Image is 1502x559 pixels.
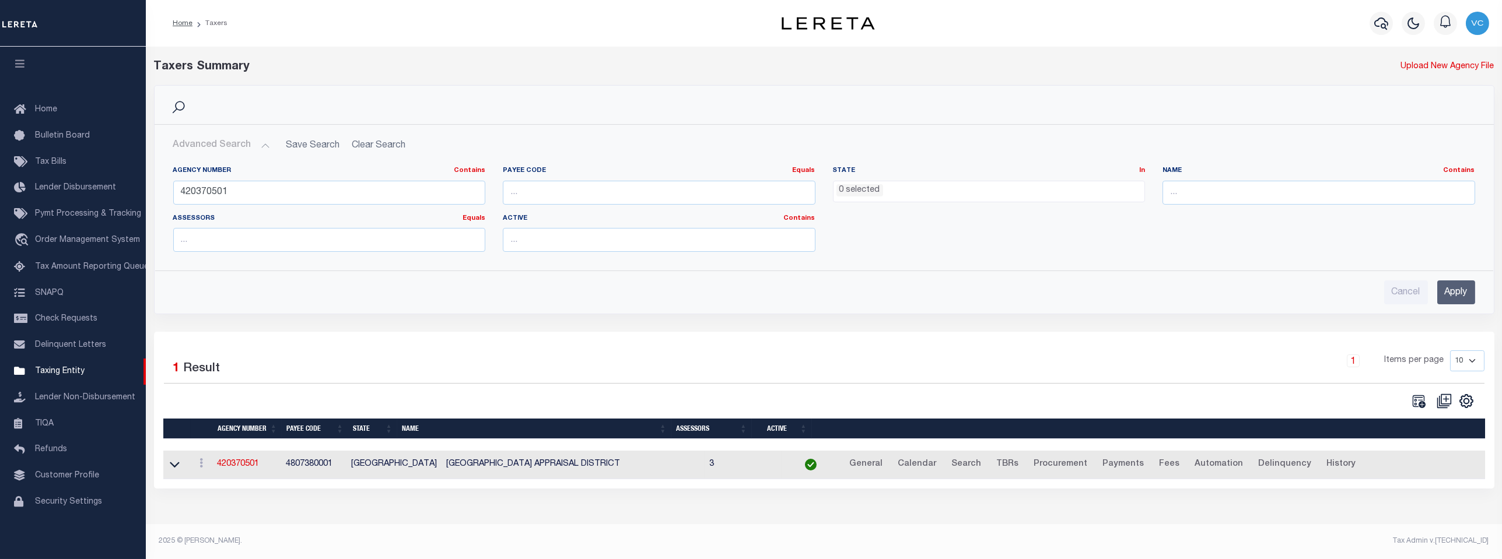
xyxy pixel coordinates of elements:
td: [GEOGRAPHIC_DATA] [346,451,442,479]
a: Search [946,455,986,474]
div: Taxers Summary [154,58,1155,76]
input: ... [173,181,486,205]
a: Contains [454,167,485,174]
span: Lender Non-Disbursement [35,393,135,402]
th: Name: activate to sort column ascending [397,419,671,439]
button: Advanced Search [173,134,270,157]
a: Fees [1154,455,1185,474]
label: Agency Number [173,166,486,176]
th: Payee Code: activate to sort column ascending [282,419,348,439]
input: ... [1163,181,1475,205]
a: Automation [1189,455,1248,474]
td: 3 [705,451,782,479]
a: Contains [784,215,815,222]
span: Home [35,106,57,114]
th: Active: activate to sort column ascending [752,419,812,439]
span: Pymt Processing & Tracking [35,210,141,218]
span: Customer Profile [35,472,99,480]
span: SNAPQ [35,289,64,297]
span: Lender Disbursement [35,184,116,192]
label: State [833,166,1146,176]
label: Name [1163,166,1475,176]
label: Active [503,214,815,224]
span: Items per page [1385,354,1444,367]
td: [GEOGRAPHIC_DATA] APPRAISAL DISTRICT [442,451,705,479]
span: Security Settings [35,498,102,506]
span: Delinquent Letters [35,341,106,349]
a: Home [173,20,192,27]
th: State: activate to sort column ascending [348,419,397,439]
li: 0 selected [836,184,883,197]
div: 2025 © [PERSON_NAME]. [150,536,824,546]
a: History [1321,455,1361,474]
a: In [1139,167,1145,174]
span: Bulletin Board [35,132,90,140]
input: ... [503,228,815,252]
img: svg+xml;base64,PHN2ZyB4bWxucz0iaHR0cDovL3d3dy53My5vcmcvMjAwMC9zdmciIHBvaW50ZXItZXZlbnRzPSJub25lIi... [1466,12,1489,35]
a: Equals [793,167,815,174]
span: Tax Bills [35,158,66,166]
span: Taxing Entity [35,367,85,375]
input: ... [503,181,815,205]
img: logo-dark.svg [782,17,875,30]
th: Assessors: activate to sort column ascending [671,419,752,439]
span: Refunds [35,445,67,453]
label: Assessors [173,214,486,224]
a: TBRs [991,455,1024,474]
a: Payments [1097,455,1149,474]
input: Cancel [1384,280,1428,304]
img: check-icon-green.svg [805,459,817,470]
span: TIQA [35,419,54,427]
div: Tax Admin v.[TECHNICAL_ID] [833,536,1489,546]
a: 420370501 [217,460,259,468]
li: Taxers [192,18,227,29]
a: Delinquency [1253,455,1317,474]
span: 1 [173,363,180,375]
label: Result [184,360,220,378]
input: Apply [1437,280,1475,304]
span: Order Management System [35,236,140,244]
td: 4807380001 [281,451,346,479]
i: travel_explore [14,233,33,248]
th: Agency Number: activate to sort column ascending [213,419,282,439]
a: Calendar [892,455,941,474]
span: Tax Amount Reporting Queue [35,263,149,271]
span: Check Requests [35,315,97,323]
a: Upload New Agency File [1401,61,1494,73]
a: 1 [1347,354,1360,367]
label: Payee Code [503,166,815,176]
a: Procurement [1028,455,1093,474]
a: Equals [463,215,485,222]
a: General [844,455,888,474]
input: ... [173,228,486,252]
a: Contains [1444,167,1475,174]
